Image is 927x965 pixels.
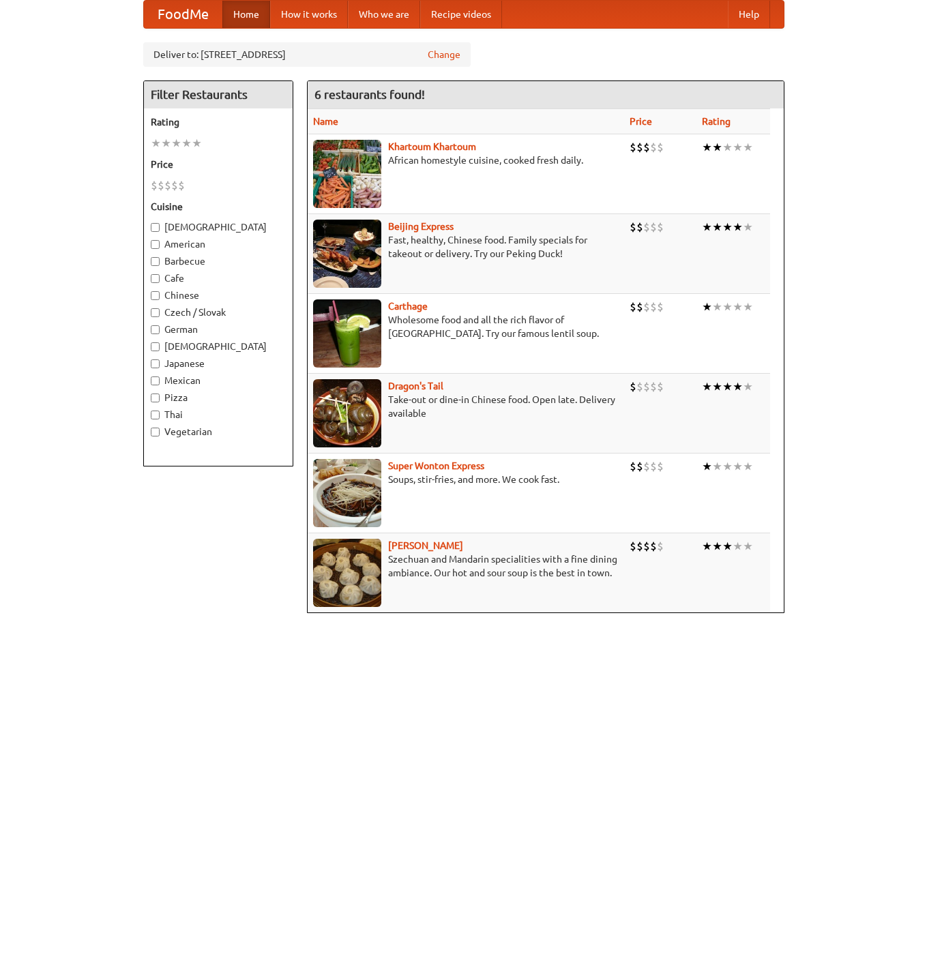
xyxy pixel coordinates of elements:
p: Fast, healthy, Chinese food. Family specials for takeout or delivery. Try our Peking Duck! [313,233,619,261]
li: $ [158,178,164,193]
li: $ [643,220,650,235]
li: $ [636,539,643,554]
li: ★ [722,299,733,314]
p: Szechuan and Mandarin specialities with a fine dining ambiance. Our hot and sour soup is the best... [313,552,619,580]
li: ★ [733,459,743,474]
input: Pizza [151,394,160,402]
a: Carthage [388,301,428,312]
li: ★ [722,379,733,394]
a: Super Wonton Express [388,460,484,471]
img: khartoum.jpg [313,140,381,208]
li: ★ [743,379,753,394]
li: $ [630,539,636,554]
b: Khartoum Khartoum [388,141,476,152]
li: $ [636,379,643,394]
label: Mexican [151,374,286,387]
li: $ [643,539,650,554]
a: FoodMe [144,1,222,28]
li: ★ [192,136,202,151]
li: ★ [733,140,743,155]
li: ★ [743,220,753,235]
li: $ [636,220,643,235]
li: $ [178,178,185,193]
li: $ [636,459,643,474]
li: ★ [702,539,712,554]
li: ★ [712,220,722,235]
li: ★ [722,140,733,155]
li: $ [650,299,657,314]
li: $ [657,459,664,474]
li: ★ [702,379,712,394]
label: Thai [151,408,286,421]
li: ★ [712,459,722,474]
li: $ [657,220,664,235]
h5: Cuisine [151,200,286,213]
li: $ [650,220,657,235]
a: Who we are [348,1,420,28]
input: American [151,240,160,249]
li: $ [630,299,636,314]
a: Beijing Express [388,221,454,232]
input: Cafe [151,274,160,283]
li: $ [657,539,664,554]
input: German [151,325,160,334]
li: ★ [702,459,712,474]
input: Chinese [151,291,160,300]
img: shandong.jpg [313,539,381,607]
a: Rating [702,116,731,127]
input: [DEMOGRAPHIC_DATA] [151,342,160,351]
img: superwonton.jpg [313,459,381,527]
input: [DEMOGRAPHIC_DATA] [151,223,160,232]
label: Cafe [151,271,286,285]
li: $ [650,379,657,394]
li: ★ [151,136,161,151]
label: Pizza [151,391,286,404]
li: $ [657,379,664,394]
input: Mexican [151,376,160,385]
li: $ [630,459,636,474]
li: $ [630,379,636,394]
li: ★ [171,136,181,151]
li: $ [630,220,636,235]
li: $ [650,539,657,554]
label: American [151,237,286,251]
li: ★ [722,539,733,554]
label: Czech / Slovak [151,306,286,319]
li: ★ [743,140,753,155]
a: Name [313,116,338,127]
label: Japanese [151,357,286,370]
li: $ [151,178,158,193]
li: $ [164,178,171,193]
a: Price [630,116,652,127]
label: Vegetarian [151,425,286,439]
a: How it works [270,1,348,28]
li: $ [630,140,636,155]
label: [DEMOGRAPHIC_DATA] [151,220,286,234]
li: ★ [702,140,712,155]
label: [DEMOGRAPHIC_DATA] [151,340,286,353]
li: ★ [722,220,733,235]
label: Barbecue [151,254,286,268]
a: Help [728,1,770,28]
li: $ [636,299,643,314]
li: $ [650,140,657,155]
li: $ [643,299,650,314]
label: German [151,323,286,336]
ng-pluralize: 6 restaurants found! [314,88,425,101]
li: $ [643,459,650,474]
li: $ [636,140,643,155]
a: [PERSON_NAME] [388,540,463,551]
label: Chinese [151,288,286,302]
li: ★ [733,379,743,394]
li: ★ [702,299,712,314]
input: Vegetarian [151,428,160,436]
li: $ [657,140,664,155]
input: Japanese [151,359,160,368]
img: dragon.jpg [313,379,381,447]
li: ★ [743,299,753,314]
a: Recipe videos [420,1,502,28]
li: ★ [161,136,171,151]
